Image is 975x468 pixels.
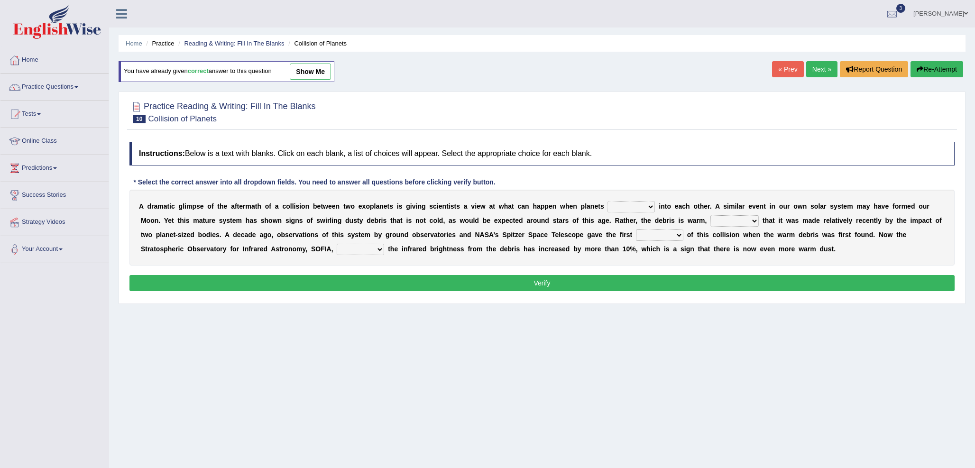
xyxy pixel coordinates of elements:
b: e [212,217,215,224]
b: u [205,217,209,224]
b: u [783,202,787,210]
b: r [742,202,745,210]
b: n [772,202,776,210]
b: r [562,217,565,224]
b: o [433,217,437,224]
b: o [465,217,469,224]
b: t [217,202,220,210]
b: i [437,202,439,210]
b: h [265,217,269,224]
b: r [327,217,330,224]
b: A [715,202,720,210]
b: r [530,217,533,224]
b: i [727,202,729,210]
b: i [475,202,477,210]
b: c [509,217,513,224]
b: e [675,202,679,210]
li: Collision of Planets [286,39,347,48]
b: f [311,217,313,224]
div: You have already given answer to this question [119,61,334,82]
b: m [856,202,862,210]
b: t [387,202,390,210]
a: Next » [806,61,837,77]
b: correct [188,68,209,75]
b: f [269,202,271,210]
b: y [834,202,837,210]
b: y [223,217,227,224]
h4: Below is a text with blanks. Click on each blank, a list of choices will appear. Select the appro... [129,142,955,165]
b: s [295,202,299,210]
b: x [362,202,366,210]
b: r [824,202,826,210]
b: i [184,202,186,210]
b: t [321,202,323,210]
b: l [585,202,587,210]
b: c [171,202,175,210]
b: a [164,202,167,210]
b: e [843,202,847,210]
b: w [320,217,325,224]
b: m [186,202,192,210]
b: h [257,202,261,210]
b: l [818,202,820,210]
b: a [559,217,562,224]
b: s [389,202,393,210]
b: s [285,217,289,224]
b: n [155,217,159,224]
b: d [439,217,443,224]
b: Instructions: [139,149,185,157]
b: g [338,217,342,224]
b: i [659,202,661,210]
b: a [537,202,541,210]
b: t [446,202,449,210]
b: e [506,217,509,224]
b: s [408,217,412,224]
b: y [866,202,870,210]
b: a [464,202,468,210]
b: g [406,202,410,210]
b: i [331,217,333,224]
b: . [158,217,160,224]
b: n [278,217,282,224]
b: b [313,202,317,210]
button: Re-Attempt [911,61,963,77]
b: s [723,202,727,210]
b: d [345,217,350,224]
b: d [367,217,371,224]
b: a [521,202,525,210]
b: s [219,217,223,224]
b: g [422,202,426,210]
b: i [381,217,383,224]
b: a [738,202,742,210]
b: s [383,217,386,224]
button: Report Question [840,61,908,77]
b: i [184,217,186,224]
b: o [814,202,819,210]
b: i [410,202,412,210]
b: t [255,202,258,210]
b: l [736,202,738,210]
b: m [236,217,242,224]
b: a [587,202,590,210]
b: A [139,202,144,210]
b: a [275,202,279,210]
b: l [183,202,184,210]
b: d [519,217,523,224]
b: t [390,217,393,224]
b: m [901,202,907,210]
b: h [565,202,570,210]
b: a [526,217,530,224]
b: t [230,217,232,224]
b: e [549,202,552,210]
b: w [460,217,465,224]
div: * Select the correct answer into all dropdown fields. You need to answer all questions before cli... [129,177,499,187]
b: t [357,217,359,224]
a: Your Account [0,236,109,260]
b: a [199,217,203,224]
b: e [748,202,752,210]
b: o [150,217,155,224]
b: t [841,202,844,210]
b: c [517,202,521,210]
li: Practice [144,39,174,48]
b: e [232,217,236,224]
